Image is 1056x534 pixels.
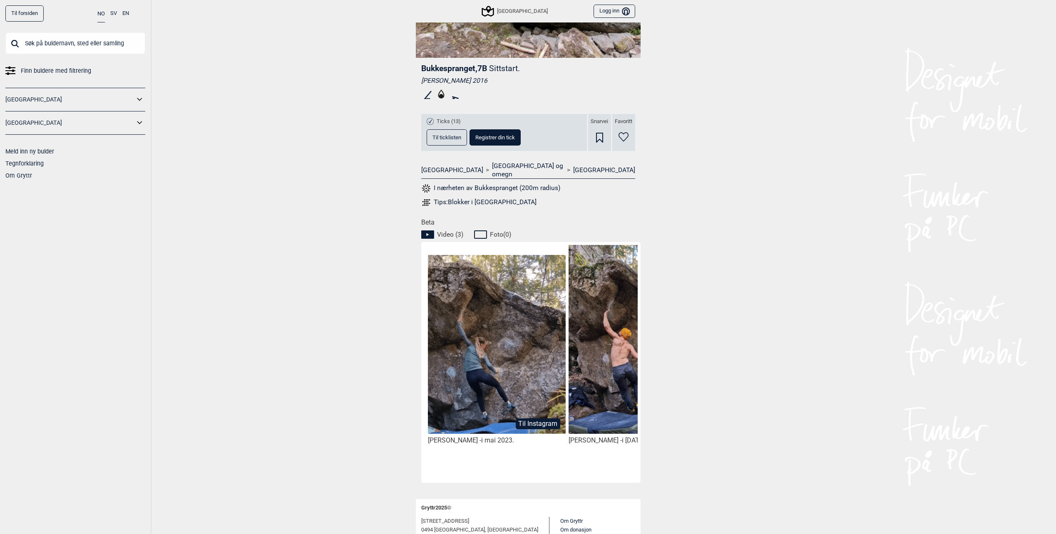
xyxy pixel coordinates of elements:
button: NO [97,5,105,22]
span: Registrer din tick [475,135,515,140]
div: Snarvei [588,114,611,151]
a: Tips:Blokker i [GEOGRAPHIC_DATA] [421,198,635,208]
span: i [DATE]. [622,436,646,444]
a: [GEOGRAPHIC_DATA] [573,166,635,174]
div: [PERSON_NAME] - [428,436,565,445]
button: Logg inn [594,5,635,18]
img: Andreas pa Bukkespranget [569,245,706,435]
div: Gryttr 2025 © [421,499,635,517]
p: Sittstart. [489,64,520,73]
span: Foto ( 0 ) [490,230,511,239]
span: Til ticklisten [432,135,461,140]
span: Ticks (13) [437,118,461,125]
span: Video ( 3 ) [437,230,463,239]
span: Favoritt [615,118,632,125]
div: [PERSON_NAME] - [569,436,706,445]
button: Til Instagram [516,418,560,429]
button: Til ticklisten [427,129,467,146]
img: Nadia pa Bukkespranget [428,255,565,435]
a: Til forsiden [5,5,44,22]
a: [GEOGRAPHIC_DATA] og omegn [492,162,564,179]
a: Tegnforklaring [5,160,44,167]
nav: > > [421,162,635,179]
div: [GEOGRAPHIC_DATA] [483,6,548,16]
button: I nærheten av Bukkespranget (200m radius) [421,183,561,194]
span: [STREET_ADDRESS] [421,517,469,526]
input: Søk på buldernavn, sted eller samling [5,32,145,54]
div: Tips: Blokker i [GEOGRAPHIC_DATA] [434,198,537,206]
span: Finn buldere med filtrering [21,65,91,77]
button: SV [110,5,117,22]
a: Om donasjon [560,527,591,533]
a: Om Gryttr [5,172,32,179]
button: EN [122,5,129,22]
a: Meld inn ny bulder [5,148,54,155]
a: Om Gryttr [560,518,583,524]
a: Finn buldere med filtrering [5,65,145,77]
button: Registrer din tick [470,129,521,146]
a: [GEOGRAPHIC_DATA] [5,94,134,106]
div: [PERSON_NAME] 2016 [421,77,635,85]
div: Beta [421,218,641,483]
a: [GEOGRAPHIC_DATA] [421,166,483,174]
a: [GEOGRAPHIC_DATA] [5,117,134,129]
span: i mai 2023. [481,436,514,444]
span: Bukkespranget , 7B [421,64,487,73]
